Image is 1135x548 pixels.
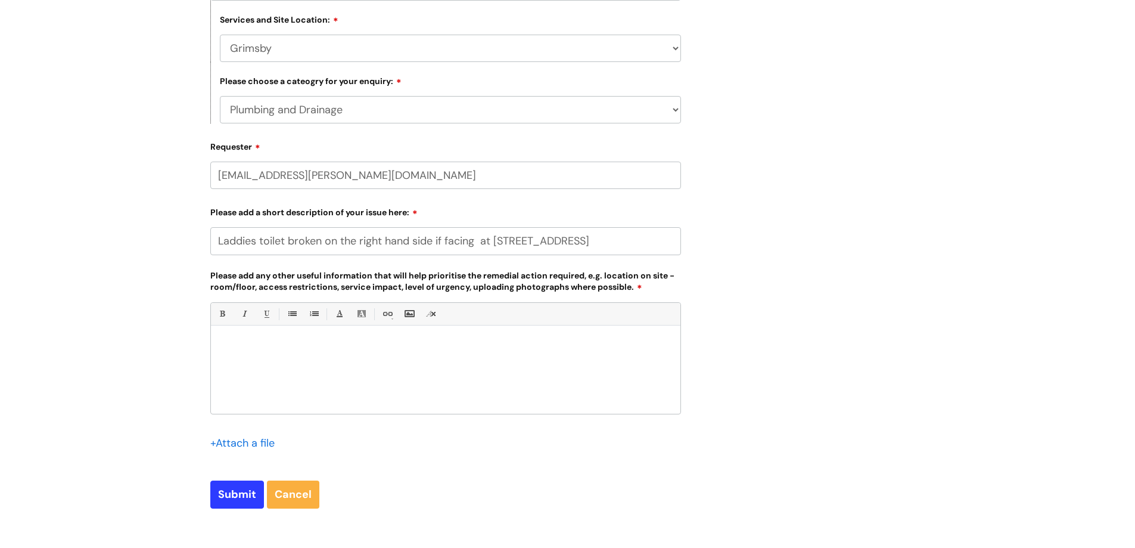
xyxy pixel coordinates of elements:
label: Requester [210,138,681,152]
label: Services and Site Location: [220,13,338,25]
span: + [210,436,216,450]
a: Italic (Ctrl-I) [237,306,251,321]
input: Email [210,162,681,189]
label: Please add any other useful information that will help prioritise the remedial action required, e... [210,268,681,293]
a: Back Color [354,306,369,321]
a: Cancel [267,481,319,508]
a: Bold (Ctrl-B) [214,306,229,321]
a: Link [380,306,394,321]
a: • Unordered List (Ctrl-Shift-7) [284,306,299,321]
a: Underline(Ctrl-U) [259,306,273,321]
a: Insert Image... [402,306,416,321]
label: Please choose a cateogry for your enquiry: [220,75,402,86]
a: Font Color [332,306,347,321]
a: Remove formatting (Ctrl-\) [424,306,439,321]
a: 1. Ordered List (Ctrl-Shift-8) [306,306,321,321]
input: Submit [210,481,264,508]
div: Attach a file [210,434,282,453]
label: Please add a short description of your issue here: [210,203,681,218]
